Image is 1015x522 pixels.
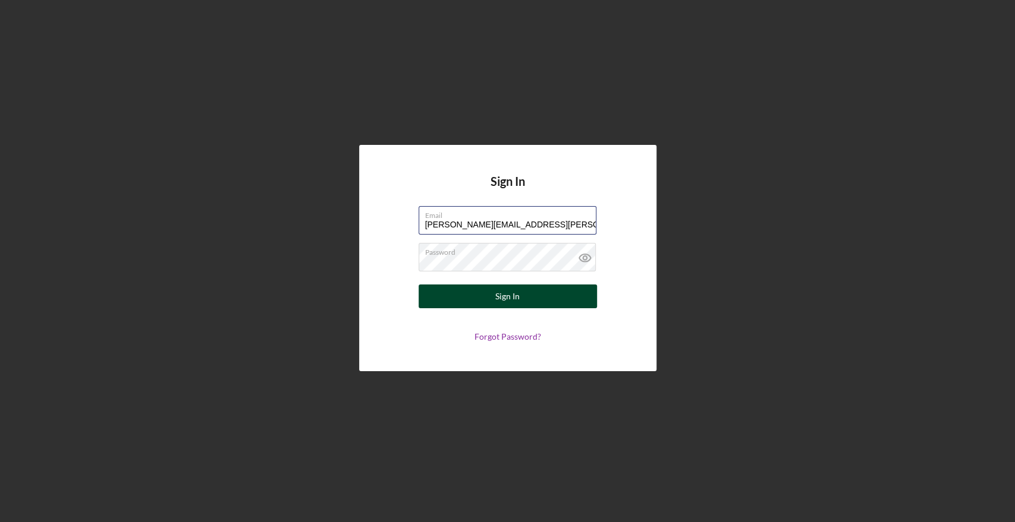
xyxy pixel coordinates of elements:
[491,175,525,206] h4: Sign In
[495,284,520,308] div: Sign In
[425,207,596,220] label: Email
[419,284,597,308] button: Sign In
[474,331,541,341] a: Forgot Password?
[425,243,596,257] label: Password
